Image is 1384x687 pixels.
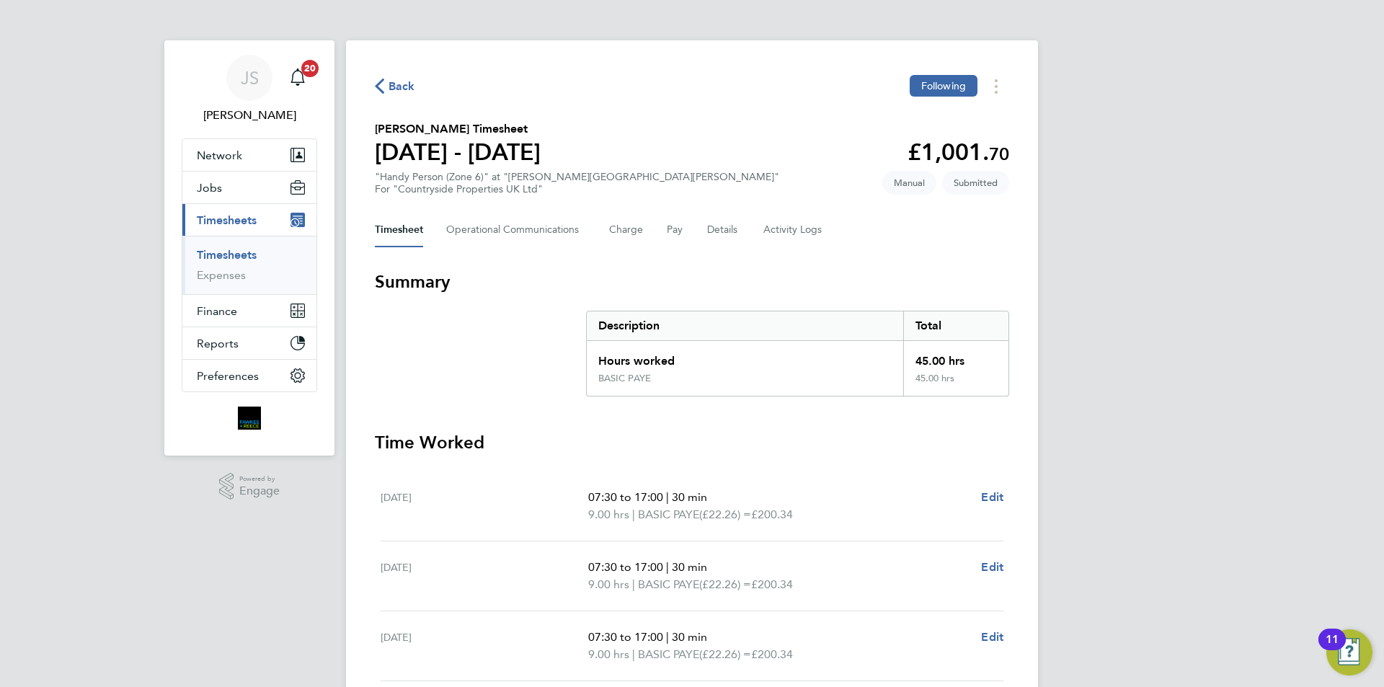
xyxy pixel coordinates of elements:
span: JS [241,68,259,87]
a: Edit [981,629,1003,646]
button: Following [910,75,977,97]
a: Go to home page [182,407,317,430]
h3: Time Worked [375,431,1009,454]
span: 07:30 to 17:00 [588,630,663,644]
button: Details [707,213,740,247]
h3: Summary [375,270,1009,293]
span: (£22.26) = [699,647,751,661]
span: | [632,647,635,661]
div: [DATE] [381,489,588,523]
span: | [666,560,669,574]
span: Edit [981,560,1003,574]
div: Hours worked [587,341,903,373]
div: [DATE] [381,559,588,593]
span: Engage [239,485,280,497]
app-decimal: £1,001. [908,138,1009,166]
span: | [666,490,669,504]
span: Network [197,149,242,162]
span: £200.34 [751,508,793,521]
div: "Handy Person (Zone 6)" at "[PERSON_NAME][GEOGRAPHIC_DATA][PERSON_NAME]" [375,171,779,195]
span: BASIC PAYE [638,646,699,663]
span: 20 [301,60,319,77]
span: (£22.26) = [699,577,751,591]
div: 45.00 hrs [903,341,1008,373]
div: Total [903,311,1008,340]
h2: [PERSON_NAME] Timesheet [375,120,541,138]
div: 45.00 hrs [903,373,1008,396]
a: Timesheets [197,248,257,262]
span: 9.00 hrs [588,577,629,591]
span: Reports [197,337,239,350]
button: Timesheets [182,204,316,236]
span: Edit [981,630,1003,644]
div: For "Countryside Properties UK Ltd" [375,183,779,195]
span: 30 min [672,560,707,574]
a: Edit [981,489,1003,506]
span: BASIC PAYE [638,506,699,523]
span: £200.34 [751,647,793,661]
span: Powered by [239,473,280,485]
button: Preferences [182,360,316,391]
span: This timesheet is Submitted. [942,171,1009,195]
div: Timesheets [182,236,316,294]
a: Edit [981,559,1003,576]
span: Timesheets [197,213,257,227]
button: Pay [667,213,684,247]
span: Following [921,79,966,92]
span: This timesheet was manually created. [882,171,936,195]
span: | [632,508,635,521]
button: Reports [182,327,316,359]
nav: Main navigation [164,40,334,456]
span: Finance [197,304,237,318]
a: JS[PERSON_NAME] [182,55,317,124]
a: 20 [283,55,312,101]
button: Back [375,77,415,95]
span: Preferences [197,369,259,383]
div: [DATE] [381,629,588,663]
button: Activity Logs [763,213,824,247]
span: 9.00 hrs [588,508,629,521]
span: 07:30 to 17:00 [588,490,663,504]
button: Charge [609,213,644,247]
div: Description [587,311,903,340]
span: 07:30 to 17:00 [588,560,663,574]
a: Powered byEngage [219,473,280,500]
span: 30 min [672,490,707,504]
div: BASIC PAYE [598,373,651,384]
button: Operational Communications [446,213,586,247]
button: Jobs [182,172,316,203]
div: 11 [1326,639,1339,658]
span: BASIC PAYE [638,576,699,593]
span: (£22.26) = [699,508,751,521]
button: Timesheet [375,213,423,247]
button: Timesheets Menu [983,75,1009,97]
span: Edit [981,490,1003,504]
span: Julia Scholes [182,107,317,124]
span: 9.00 hrs [588,647,629,661]
span: £200.34 [751,577,793,591]
span: Back [389,78,415,95]
span: 30 min [672,630,707,644]
span: | [632,577,635,591]
a: Expenses [197,268,246,282]
h1: [DATE] - [DATE] [375,138,541,167]
span: 70 [989,143,1009,164]
img: bromak-logo-retina.png [238,407,261,430]
span: Jobs [197,181,222,195]
span: | [666,630,669,644]
div: Summary [586,311,1009,396]
button: Open Resource Center, 11 new notifications [1326,629,1372,675]
button: Network [182,139,316,171]
button: Finance [182,295,316,327]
